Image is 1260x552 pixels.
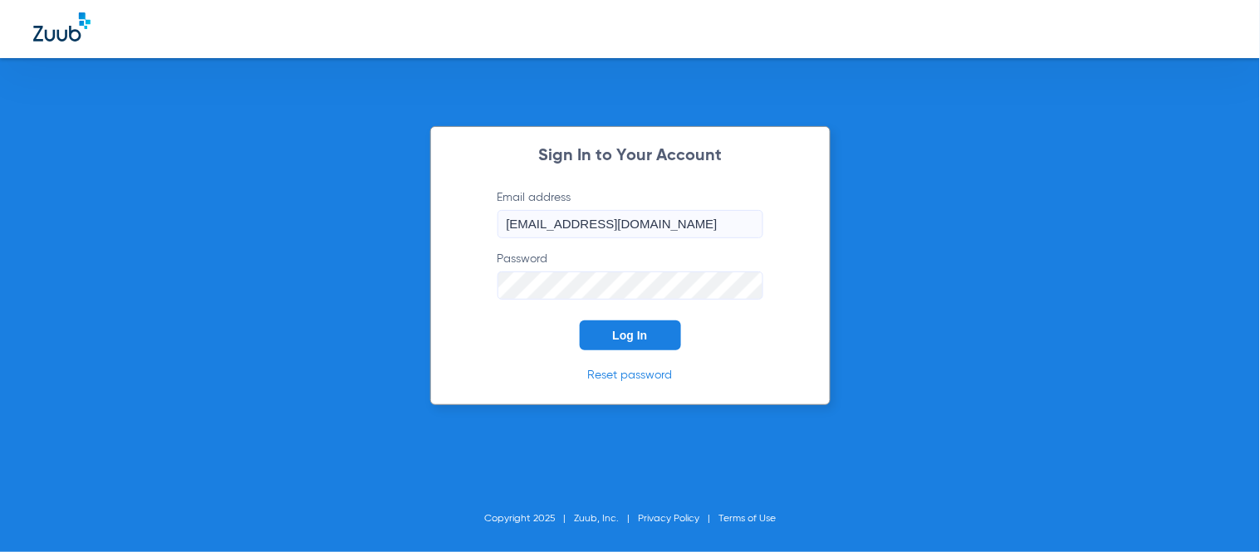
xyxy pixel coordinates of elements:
button: Log In [580,320,681,350]
input: Email address [498,210,763,238]
span: Log In [613,329,648,342]
h2: Sign In to Your Account [473,148,788,164]
a: Privacy Policy [638,514,699,524]
li: Copyright 2025 [484,510,574,527]
input: Password [498,271,763,300]
img: Zuub Logo [33,12,91,42]
li: Zuub, Inc. [574,510,638,527]
label: Email address [498,189,763,238]
a: Reset password [588,369,673,381]
a: Terms of Use [718,514,776,524]
label: Password [498,251,763,300]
